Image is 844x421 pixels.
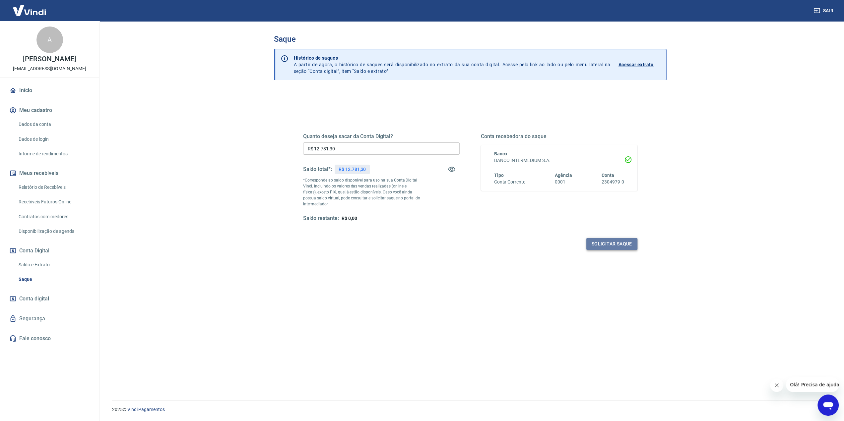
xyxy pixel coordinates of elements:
a: Contratos com credores [16,210,91,224]
a: Saldo e Extrato [16,258,91,272]
p: [PERSON_NAME] [23,56,76,63]
span: Conta digital [19,294,49,303]
h3: Saque [274,34,667,44]
a: Relatório de Recebíveis [16,181,91,194]
h6: 0001 [555,179,572,185]
h6: 2304979-0 [602,179,624,185]
a: Informe de rendimentos [16,147,91,161]
button: Conta Digital [8,243,91,258]
iframe: Close message [770,379,783,392]
a: Dados da conta [16,118,91,131]
button: Meus recebíveis [8,166,91,181]
p: A partir de agora, o histórico de saques será disponibilizado no extrato da sua conta digital. Ac... [294,55,611,75]
span: Olá! Precisa de ajuda? [4,5,56,10]
span: R$ 0,00 [342,216,357,221]
p: [EMAIL_ADDRESS][DOMAIN_NAME] [13,65,86,72]
a: Segurança [8,311,91,326]
a: Disponibilização de agenda [16,225,91,238]
button: Meu cadastro [8,103,91,118]
iframe: Message from company [786,377,839,392]
a: Início [8,83,91,98]
h5: Quanto deseja sacar da Conta Digital? [303,133,460,140]
h5: Saldo restante: [303,215,339,222]
a: Conta digital [8,291,91,306]
img: Vindi [8,0,51,21]
p: Acessar extrato [618,61,654,68]
span: Tipo [494,173,504,178]
h5: Conta recebedora do saque [481,133,637,140]
span: Agência [555,173,572,178]
a: Vindi Pagamentos [127,407,165,412]
p: R$ 12.781,30 [339,166,366,173]
p: *Corresponde ao saldo disponível para uso na sua Conta Digital Vindi. Incluindo os valores das ve... [303,177,421,207]
a: Recebíveis Futuros Online [16,195,91,209]
iframe: Button to launch messaging window [817,395,839,416]
span: Banco [494,151,507,156]
p: 2025 © [112,406,828,413]
a: Saque [16,273,91,286]
a: Fale conosco [8,331,91,346]
button: Sair [812,5,836,17]
h6: BANCO INTERMEDIUM S.A. [494,157,624,164]
p: Histórico de saques [294,55,611,61]
div: A [36,26,63,53]
a: Dados de login [16,132,91,146]
button: Solicitar saque [586,238,637,250]
h5: Saldo total*: [303,166,332,173]
h6: Conta Corrente [494,179,525,185]
span: Conta [602,173,614,178]
a: Acessar extrato [618,55,661,75]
